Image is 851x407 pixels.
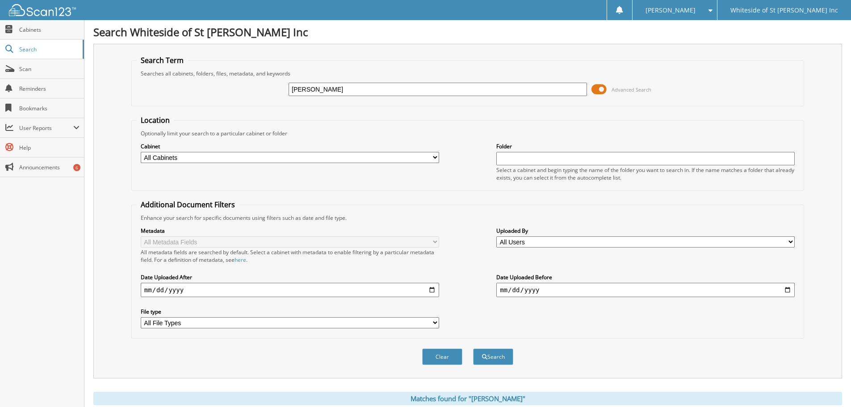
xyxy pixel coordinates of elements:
span: Announcements [19,164,80,171]
input: end [496,283,795,297]
span: Bookmarks [19,105,80,112]
label: File type [141,308,439,315]
input: start [141,283,439,297]
div: Enhance your search for specific documents using filters such as date and file type. [136,214,799,222]
label: Uploaded By [496,227,795,235]
span: Cabinets [19,26,80,34]
label: Folder [496,143,795,150]
label: Cabinet [141,143,439,150]
span: Advanced Search [612,86,651,93]
button: Search [473,348,513,365]
div: 6 [73,164,80,171]
span: Whiteside of St [PERSON_NAME] Inc [730,8,838,13]
div: Select a cabinet and begin typing the name of the folder you want to search in. If the name match... [496,166,795,181]
span: Help [19,144,80,151]
div: Searches all cabinets, folders, files, metadata, and keywords [136,70,799,77]
img: scan123-logo-white.svg [9,4,76,16]
label: Date Uploaded Before [496,273,795,281]
a: here [235,256,246,264]
span: User Reports [19,124,73,132]
span: Scan [19,65,80,73]
legend: Search Term [136,55,188,65]
span: Search [19,46,78,53]
div: All metadata fields are searched by default. Select a cabinet with metadata to enable filtering b... [141,248,439,264]
div: Optionally limit your search to a particular cabinet or folder [136,130,799,137]
div: Matches found for "[PERSON_NAME]" [93,392,842,405]
span: Reminders [19,85,80,92]
span: [PERSON_NAME] [646,8,696,13]
label: Date Uploaded After [141,273,439,281]
h1: Search Whiteside of St [PERSON_NAME] Inc [93,25,842,39]
legend: Location [136,115,174,125]
label: Metadata [141,227,439,235]
legend: Additional Document Filters [136,200,239,210]
button: Clear [422,348,462,365]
